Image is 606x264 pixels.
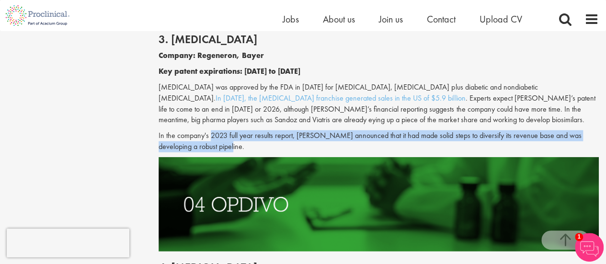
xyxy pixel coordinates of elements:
[159,130,599,152] p: In the company's 2023 full year results report, [PERSON_NAME] announced that it had made solid st...
[159,33,599,46] h2: 3. [MEDICAL_DATA]
[575,233,583,241] span: 1
[480,13,522,25] a: Upload CV
[216,93,465,103] a: In [DATE], the [MEDICAL_DATA] franchise generated sales in the US of $5.9 billion
[323,13,355,25] a: About us
[159,66,300,76] b: Key patent expirations: [DATE] to [DATE]
[159,157,599,252] img: Drugs with patents due to expire Opdivo
[7,229,129,257] iframe: reCAPTCHA
[575,233,604,262] img: Chatbot
[159,82,599,126] p: [MEDICAL_DATA] was approved by the FDA in [DATE] for [MEDICAL_DATA], [MEDICAL_DATA] plus diabetic...
[283,13,299,25] a: Jobs
[159,50,264,60] b: Company: Regeneron, Bayer
[379,13,403,25] a: Join us
[427,13,456,25] a: Contact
